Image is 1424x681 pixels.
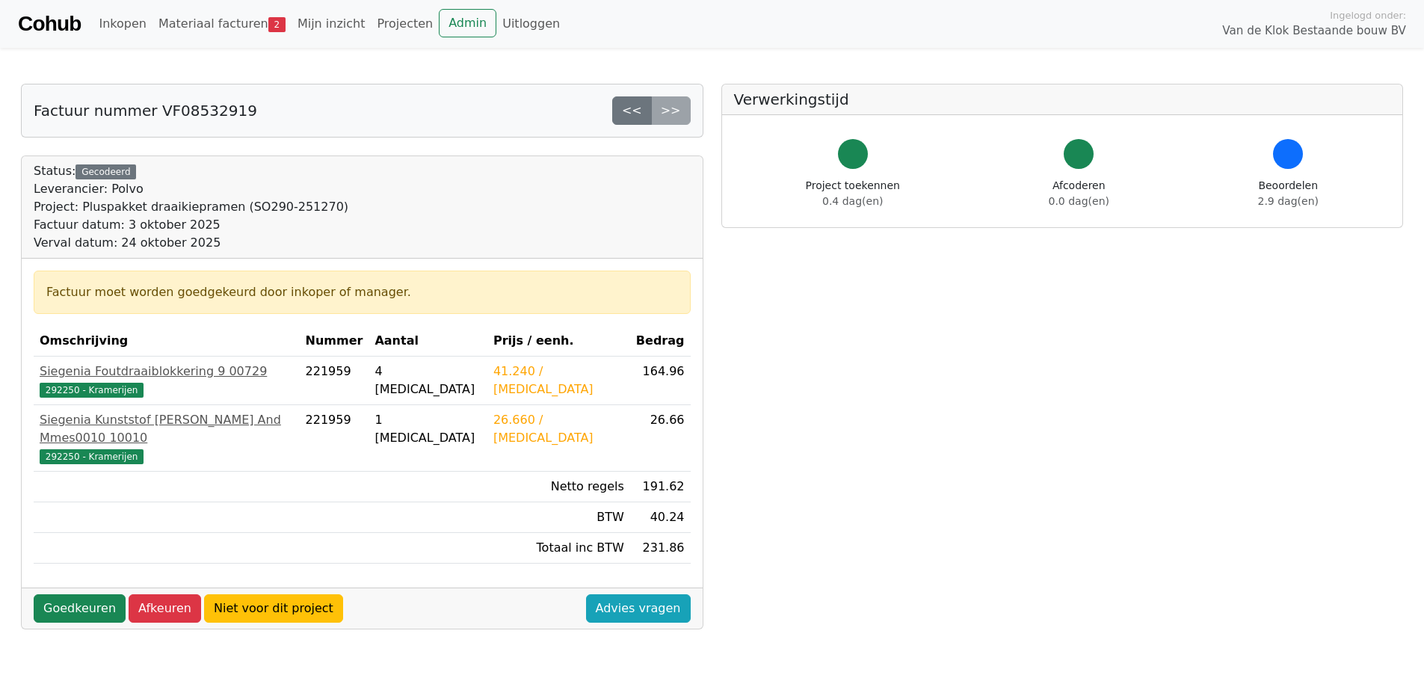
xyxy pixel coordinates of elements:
[34,594,126,623] a: Goedkeuren
[1049,195,1109,207] span: 0.0 dag(en)
[371,9,439,39] a: Projecten
[40,449,144,464] span: 292250 - Kramerijen
[34,216,348,234] div: Factuur datum: 3 oktober 2025
[375,363,481,398] div: 4 [MEDICAL_DATA]
[1222,22,1406,40] span: Van de Klok Bestaande bouw BV
[300,405,369,472] td: 221959
[34,326,300,357] th: Omschrijving
[439,9,496,37] a: Admin
[1330,8,1406,22] span: Ingelogd onder:
[40,411,294,465] a: Siegenia Kunststof [PERSON_NAME] And Mmes0010 10010292250 - Kramerijen
[630,357,691,405] td: 164.96
[487,502,630,533] td: BTW
[806,178,900,209] div: Project toekennen
[586,594,691,623] a: Advies vragen
[369,326,487,357] th: Aantal
[630,502,691,533] td: 40.24
[204,594,343,623] a: Niet voor dit project
[612,96,652,125] a: <<
[1049,178,1109,209] div: Afcoderen
[292,9,372,39] a: Mijn inzicht
[40,411,294,447] div: Siegenia Kunststof [PERSON_NAME] And Mmes0010 10010
[1258,195,1319,207] span: 2.9 dag(en)
[487,533,630,564] td: Totaal inc BTW
[300,326,369,357] th: Nummer
[630,472,691,502] td: 191.62
[40,363,294,398] a: Siegenia Foutdraaiblokkering 9 00729292250 - Kramerijen
[1258,178,1319,209] div: Beoordelen
[487,472,630,502] td: Netto regels
[40,383,144,398] span: 292250 - Kramerijen
[93,9,152,39] a: Inkopen
[34,234,348,252] div: Verval datum: 24 oktober 2025
[734,90,1391,108] h5: Verwerkingstijd
[496,9,566,39] a: Uitloggen
[34,180,348,198] div: Leverancier: Polvo
[268,17,286,32] span: 2
[18,6,81,42] a: Cohub
[630,405,691,472] td: 26.66
[630,533,691,564] td: 231.86
[630,326,691,357] th: Bedrag
[75,164,136,179] div: Gecodeerd
[34,102,257,120] h5: Factuur nummer VF08532919
[34,162,348,252] div: Status:
[129,594,201,623] a: Afkeuren
[375,411,481,447] div: 1 [MEDICAL_DATA]
[34,198,348,216] div: Project: Pluspakket draaikiepramen (SO290-251270)
[152,9,292,39] a: Materiaal facturen2
[822,195,883,207] span: 0.4 dag(en)
[46,283,678,301] div: Factuur moet worden goedgekeurd door inkoper of manager.
[493,363,624,398] div: 41.240 / [MEDICAL_DATA]
[487,326,630,357] th: Prijs / eenh.
[300,357,369,405] td: 221959
[493,411,624,447] div: 26.660 / [MEDICAL_DATA]
[40,363,294,380] div: Siegenia Foutdraaiblokkering 9 00729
